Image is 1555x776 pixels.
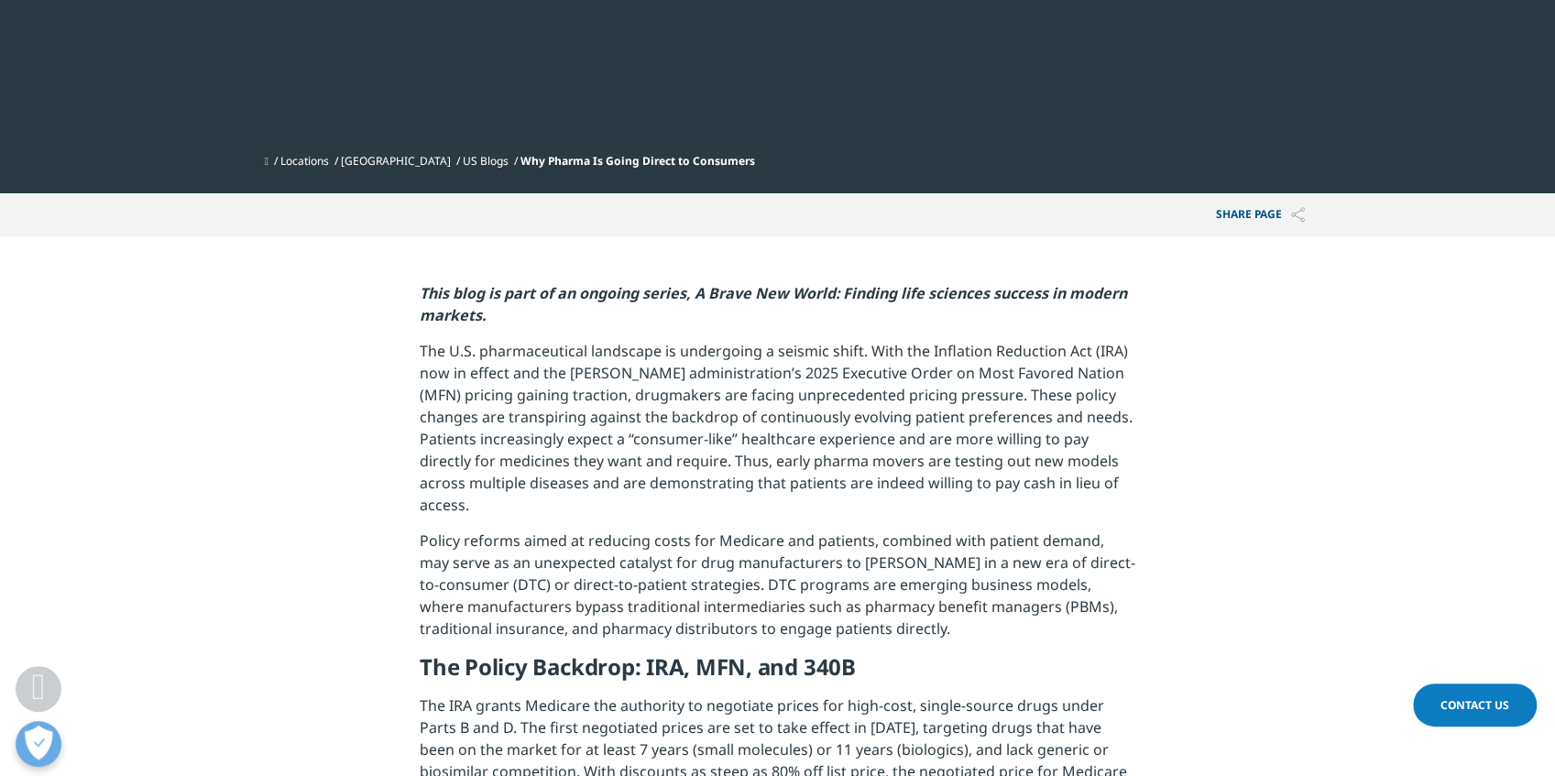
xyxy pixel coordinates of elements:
[1291,207,1305,223] img: Share PAGE
[463,153,509,169] a: US Blogs
[420,340,1135,530] p: The U.S. pharmaceutical landscape is undergoing a seismic shift. With the Inflation Reduction Act...
[520,153,755,169] span: Why Pharma Is Going Direct to Consumers
[420,283,1127,325] em: This blog is part of an ongoing series, A Brave New World: Finding life sciences success in moder...
[1413,683,1537,727] a: Contact Us
[420,653,1135,694] h5: The Policy Backdrop: IRA, MFN, and 340B
[1202,193,1319,236] button: Share PAGEShare PAGE
[420,530,1135,653] p: Policy reforms aimed at reducing costs for Medicare and patients, combined with patient demand, m...
[280,153,329,169] a: Locations
[16,721,61,767] button: Open Preferences
[1202,193,1319,236] p: Share PAGE
[1440,697,1509,713] span: Contact Us
[341,153,451,169] a: [GEOGRAPHIC_DATA]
